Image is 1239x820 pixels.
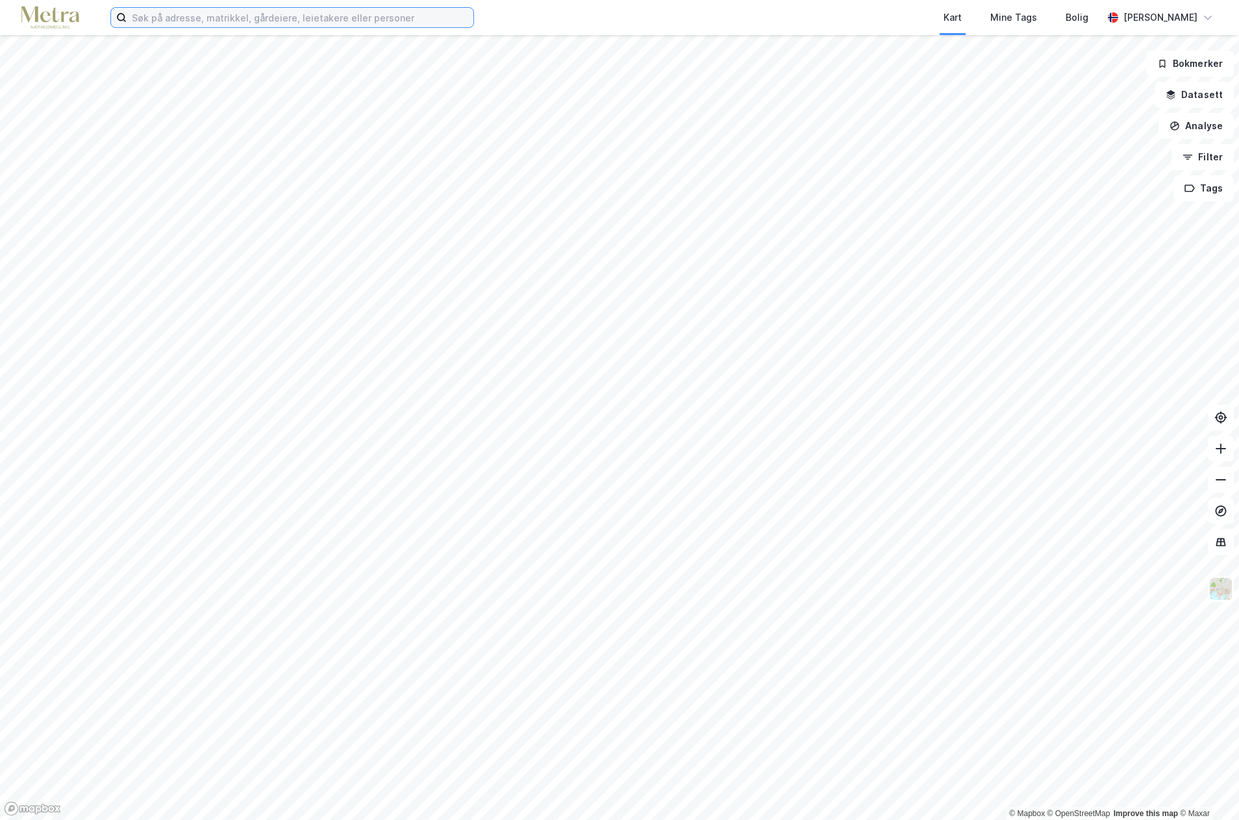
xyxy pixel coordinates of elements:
[1123,10,1197,25] div: [PERSON_NAME]
[990,10,1037,25] div: Mine Tags
[1174,758,1239,820] div: Kontrollprogram for chat
[21,6,79,29] img: metra-logo.256734c3b2bbffee19d4.png
[944,10,962,25] div: Kart
[127,8,473,27] input: Søk på adresse, matrikkel, gårdeiere, leietakere eller personer
[1066,10,1088,25] div: Bolig
[1174,758,1239,820] iframe: Chat Widget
